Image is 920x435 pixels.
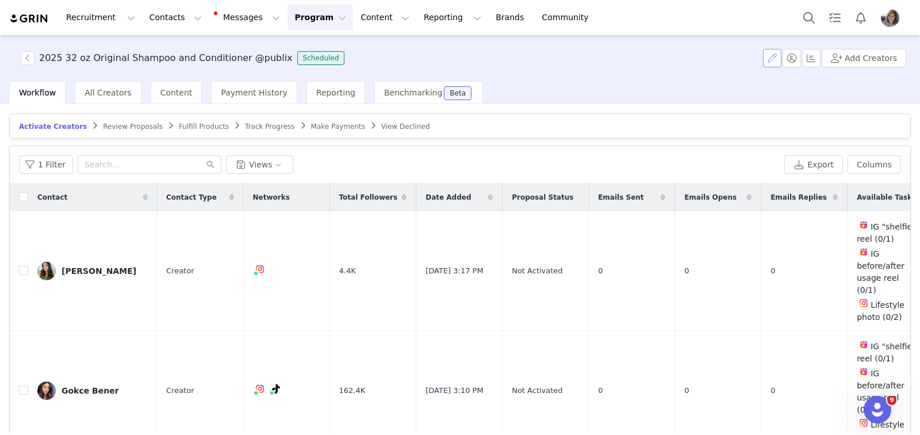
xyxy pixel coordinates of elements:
a: [PERSON_NAME] [37,262,148,280]
button: Contacts [143,5,209,30]
span: Contact [37,192,67,203]
button: Views [226,155,293,174]
span: Available Tasks [857,192,916,203]
span: Not Activated [512,265,562,277]
span: 0 [684,385,689,396]
span: 162.4K [339,385,366,396]
span: Benchmarking [384,88,442,97]
span: 0 [598,265,603,277]
img: 87a3d23a-f250-4a78-a074-dadc79f1ae2e.jpg [37,381,56,400]
span: All Creators [85,88,131,97]
span: 4.4K [339,265,356,277]
span: Scheduled [297,51,345,65]
span: Proposal Status [512,192,573,203]
span: Networks [253,192,290,203]
img: instagram.svg [255,265,264,274]
img: instagram-reels.svg [859,247,868,257]
button: Messages [209,5,287,30]
span: Fulfill Products [179,123,229,131]
input: Search... [78,155,221,174]
span: Review Proposals [103,123,163,131]
button: Notifications [848,5,873,30]
img: instagram-reels.svg [859,220,868,230]
i: icon: search [206,161,214,169]
img: instagram.svg [859,299,868,308]
button: Profile [874,9,911,27]
span: Emails Sent [598,192,643,203]
img: instagram.svg [255,384,264,394]
div: Gokce Bener [62,386,119,395]
a: Gokce Bener [37,381,148,400]
button: Search [796,5,822,30]
img: 6370deab-0789-4ef5-a3da-95b0dd21590d.jpeg [881,9,899,27]
span: Content [160,88,193,97]
img: ffcf3d16-1480-43d5-817c-f205350894db.jpg [37,262,56,280]
span: Payment History [221,88,287,97]
span: IG "shelfie" reel (0/1) [857,222,915,243]
span: 9 [887,396,896,405]
span: Not Activated [512,385,562,396]
button: Program [287,5,353,30]
button: 1 Filter [19,155,73,174]
span: [object Object] [21,51,349,65]
span: 0 [684,265,689,277]
span: Workflow [19,88,56,97]
img: grin logo [9,13,49,24]
img: instagram.svg [859,418,868,428]
button: Columns [848,155,901,174]
a: Tasks [822,5,848,30]
div: Beta [450,90,466,97]
a: Community [535,5,601,30]
button: Recruitment [59,5,142,30]
span: Contact Type [166,192,217,203]
img: instagram-reels.svg [859,367,868,376]
span: View Declined [381,123,430,131]
span: 0 [770,385,775,396]
span: Activate Creators [19,123,87,131]
button: Content [354,5,416,30]
button: Reporting [417,5,488,30]
span: Total Followers [339,192,398,203]
span: Emails Opens [684,192,737,203]
img: instagram-reels.svg [859,340,868,349]
span: Date Added [425,192,471,203]
span: Make Payments [311,123,365,131]
span: 0 [770,265,775,277]
div: [PERSON_NAME] [62,266,136,276]
a: Brands [489,5,534,30]
span: Track Progress [245,123,294,131]
h3: 2025 32 oz Original Shampoo and Conditioner @publix [39,51,293,65]
button: Add Creators [822,49,906,67]
iframe: Intercom live chat [864,396,891,423]
span: Emails Replies [770,192,827,203]
button: Export [784,155,843,174]
span: Lifestyle photo (0/2) [857,300,904,322]
span: 0 [598,385,603,396]
span: [DATE] 3:17 PM [425,265,483,277]
span: IG "shelfie" reel (0/1) [857,342,915,363]
span: [DATE] 3:10 PM [425,385,483,396]
span: Reporting [316,88,355,97]
span: Creator [166,385,194,396]
span: Creator [166,265,194,277]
